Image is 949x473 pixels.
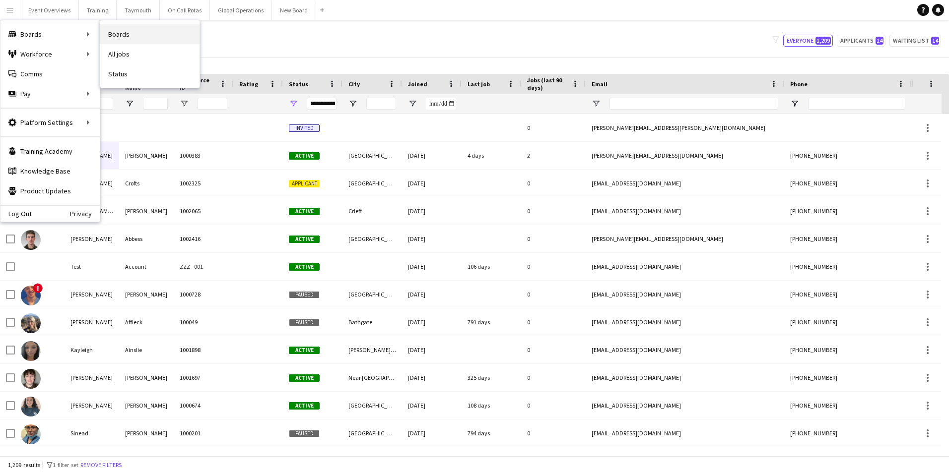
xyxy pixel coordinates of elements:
div: [PERSON_NAME] [119,142,174,169]
div: ZZZ - 001 [174,253,233,280]
div: [PERSON_NAME] [65,225,119,252]
div: [PERSON_NAME] [119,281,174,308]
input: Joined Filter Input [426,98,456,110]
div: [DATE] [402,253,462,280]
div: 1002065 [174,197,233,225]
div: Affleck [119,308,174,336]
div: [EMAIL_ADDRESS][DOMAIN_NAME] [586,197,784,225]
div: Crieff [342,197,402,225]
div: [PERSON_NAME][EMAIL_ADDRESS][PERSON_NAME][DOMAIN_NAME] [586,114,784,141]
div: [PERSON_NAME][GEOGRAPHIC_DATA][PERSON_NAME], [GEOGRAPHIC_DATA] [342,336,402,363]
div: [GEOGRAPHIC_DATA] [342,225,402,252]
span: ! [33,283,43,293]
a: Boards [100,24,200,44]
img: Sinead Aitken [21,424,41,444]
input: Phone Filter Input [808,98,905,110]
span: Paused [289,291,320,298]
a: Log Out [0,210,32,218]
div: [PERSON_NAME][EMAIL_ADDRESS][DOMAIN_NAME] [586,142,784,169]
div: [PHONE_NUMBER] [784,142,911,169]
span: 1 filter set [53,461,78,469]
button: Open Filter Menu [289,99,298,108]
div: [DATE] [402,281,462,308]
div: [DATE] [402,419,462,447]
div: 1000728 [174,281,233,308]
div: [DATE] [402,225,462,252]
div: 1000201 [174,419,233,447]
div: [DATE] [402,308,462,336]
div: [PHONE_NUMBER] [784,253,911,280]
div: Boards [0,24,100,44]
span: Active [289,347,320,354]
div: [EMAIL_ADDRESS][DOMAIN_NAME] [586,392,784,419]
button: Open Filter Menu [125,99,134,108]
span: 1,209 [815,37,831,45]
div: Test [65,253,119,280]
div: [DATE] [402,336,462,363]
span: Active [289,374,320,382]
img: Megan Aitken [21,397,41,416]
div: [EMAIL_ADDRESS][DOMAIN_NAME] [586,364,784,391]
div: 0 [521,225,586,252]
div: Abbess [119,225,174,252]
a: Training Academy [0,141,100,161]
img: Mike Adamson [21,286,41,305]
div: [EMAIL_ADDRESS][DOMAIN_NAME] [586,281,784,308]
img: Campbell Aird [21,369,41,389]
div: 0 [521,336,586,363]
div: Workforce [0,44,100,64]
span: Active [289,236,320,243]
div: [PERSON_NAME] [119,197,174,225]
div: [DATE] [402,170,462,197]
div: 1000674 [174,392,233,419]
span: Active [289,208,320,215]
span: Last job [468,80,490,88]
span: Active [289,263,320,271]
div: [PERSON_NAME][EMAIL_ADDRESS][DOMAIN_NAME] [586,225,784,252]
span: Paused [289,430,320,437]
div: [DATE] [402,142,462,169]
div: 0 [521,170,586,197]
span: Jobs (last 90 days) [527,76,568,91]
div: 0 [521,419,586,447]
div: [GEOGRAPHIC_DATA] [342,419,402,447]
span: Invited [289,124,320,132]
a: All jobs [100,44,200,64]
div: 1001697 [174,364,233,391]
div: Near [GEOGRAPHIC_DATA], [GEOGRAPHIC_DATA] [342,364,402,391]
div: 1000383 [174,142,233,169]
div: [EMAIL_ADDRESS][DOMAIN_NAME] [586,170,784,197]
button: Global Operations [210,0,272,20]
button: Training [79,0,117,20]
div: 0 [521,114,586,141]
div: 2 [521,142,586,169]
div: [PERSON_NAME] [119,419,174,447]
div: Kayleigh [65,336,119,363]
span: Status [289,80,308,88]
input: First Name Filter Input [88,98,113,110]
div: [GEOGRAPHIC_DATA] [342,170,402,197]
div: [PHONE_NUMBER] [784,336,911,363]
div: [DATE] [402,197,462,225]
div: Sinead [65,419,119,447]
div: 1002416 [174,225,233,252]
div: [PHONE_NUMBER] [784,281,911,308]
div: 325 days [462,364,521,391]
span: Joined [408,80,427,88]
div: [PHONE_NUMBER] [784,308,911,336]
div: 1002325 [174,170,233,197]
div: [GEOGRAPHIC_DATA] [342,392,402,419]
div: 100049 [174,308,233,336]
button: Everyone1,209 [783,35,833,47]
div: 0 [521,253,586,280]
button: Open Filter Menu [348,99,357,108]
div: 0 [521,364,586,391]
img: Kayleigh Ainslie [21,341,41,361]
span: 14 [876,37,883,45]
div: [PERSON_NAME] [65,308,119,336]
div: [PHONE_NUMBER] [784,170,911,197]
div: 0 [521,392,586,419]
div: 1001898 [174,336,233,363]
button: New Board [272,0,316,20]
div: [PHONE_NUMBER] [784,225,911,252]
